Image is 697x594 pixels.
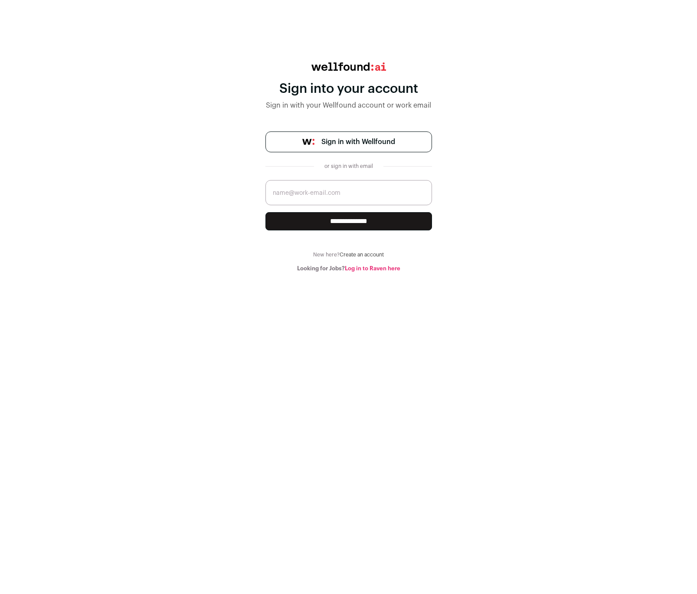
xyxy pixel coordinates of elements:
[265,100,432,111] div: Sign in with your Wellfound account or work email
[265,81,432,97] div: Sign into your account
[340,252,384,257] a: Create an account
[345,266,400,271] a: Log in to Raven here
[265,131,432,152] a: Sign in with Wellfound
[265,251,432,258] div: New here?
[265,265,432,272] div: Looking for Jobs?
[311,62,386,71] img: wellfound:ai
[321,163,376,170] div: or sign in with email
[302,139,314,145] img: wellfound-symbol-flush-black-fb3c872781a75f747ccb3a119075da62bfe97bd399995f84a933054e44a575c4.png
[321,137,395,147] span: Sign in with Wellfound
[265,180,432,205] input: name@work-email.com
